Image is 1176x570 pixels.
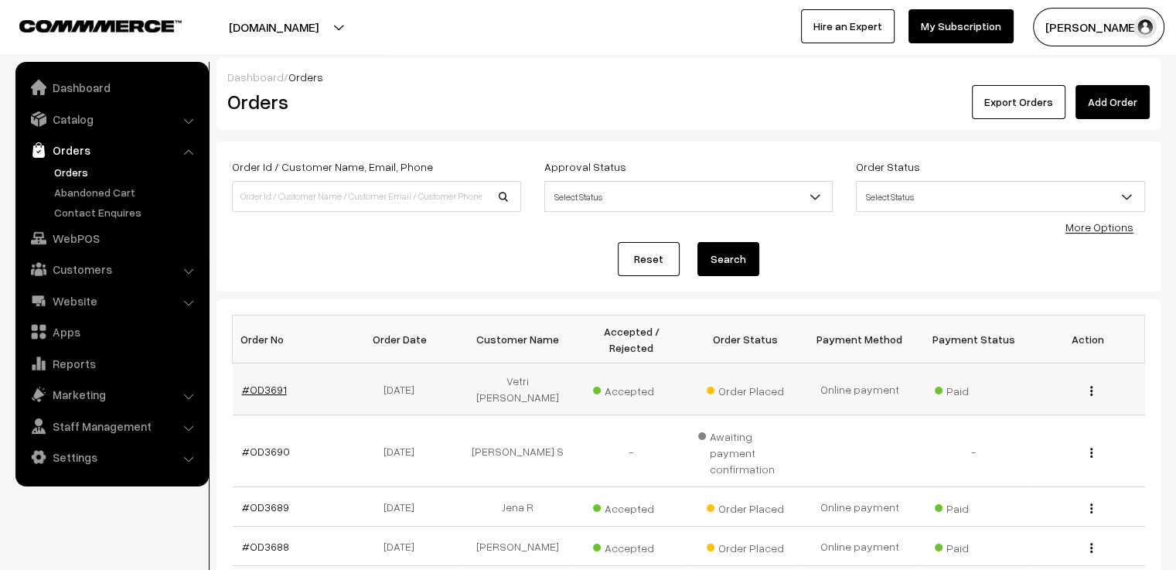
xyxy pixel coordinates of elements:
a: WebPOS [19,224,203,252]
th: Accepted / Rejected [574,316,689,364]
button: Search [697,242,759,276]
span: Order Placed [707,379,784,399]
a: #OD3689 [242,500,289,514]
a: Settings [19,443,203,471]
a: Dashboard [19,73,203,101]
span: Awaiting payment confirmation [698,425,794,477]
label: Order Id / Customer Name, Email, Phone [232,159,433,175]
button: [PERSON_NAME] C [1033,8,1164,46]
a: Catalog [19,105,203,133]
a: Staff Management [19,412,203,440]
a: My Subscription [908,9,1014,43]
a: Orders [50,164,203,180]
span: Accepted [593,497,670,517]
td: Vetri [PERSON_NAME] [461,364,575,415]
span: Order Placed [707,497,784,517]
a: Add Order [1075,85,1150,119]
a: Contact Enquires [50,204,203,220]
span: Order Placed [707,536,784,556]
th: Order Date [346,316,461,364]
span: Paid [935,379,1012,399]
label: Order Status [856,159,920,175]
label: Approval Status [544,159,626,175]
h2: Orders [227,90,520,114]
span: Accepted [593,536,670,556]
th: Payment Status [917,316,1031,364]
span: Select Status [545,183,833,210]
a: COMMMERCE [19,15,155,34]
span: Select Status [856,181,1145,212]
img: Menu [1090,386,1092,396]
div: / [227,69,1150,85]
th: Action [1031,316,1145,364]
span: Accepted [593,379,670,399]
a: More Options [1065,220,1133,234]
a: Dashboard [227,70,284,84]
button: [DOMAIN_NAME] [175,8,373,46]
td: [PERSON_NAME] [461,527,575,566]
a: Orders [19,136,203,164]
span: Paid [935,497,1012,517]
td: Jena R [461,487,575,527]
button: Export Orders [972,85,1065,119]
input: Order Id / Customer Name / Customer Email / Customer Phone [232,181,521,212]
img: Menu [1090,503,1092,514]
td: Online payment [803,487,917,527]
a: Website [19,287,203,315]
td: Online payment [803,364,917,415]
th: Order Status [689,316,803,364]
td: [PERSON_NAME] S [461,415,575,487]
td: [DATE] [346,415,461,487]
a: Reports [19,350,203,377]
td: Online payment [803,527,917,566]
a: Apps [19,318,203,346]
td: - [574,415,689,487]
th: Order No [233,316,347,364]
a: #OD3690 [242,445,290,458]
img: Menu [1090,543,1092,553]
td: - [917,415,1031,487]
span: Orders [288,70,323,84]
a: Abandoned Cart [50,184,203,200]
span: Paid [935,536,1012,556]
span: Select Status [544,181,833,212]
td: [DATE] [346,364,461,415]
td: [DATE] [346,487,461,527]
a: #OD3691 [242,383,287,396]
th: Customer Name [461,316,575,364]
td: [DATE] [346,527,461,566]
span: Select Status [857,183,1144,210]
a: Hire an Expert [801,9,895,43]
img: user [1133,15,1157,39]
img: COMMMERCE [19,20,182,32]
a: #OD3688 [242,540,289,553]
a: Customers [19,255,203,283]
a: Reset [618,242,680,276]
img: Menu [1090,448,1092,458]
a: Marketing [19,381,203,408]
th: Payment Method [803,316,917,364]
